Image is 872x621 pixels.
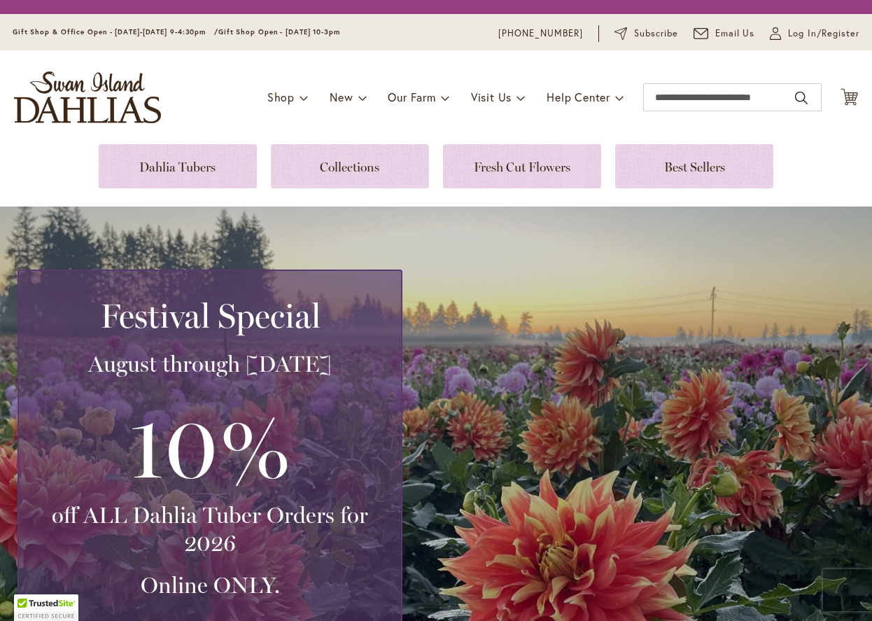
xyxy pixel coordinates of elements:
[14,594,78,621] div: TrustedSite Certified
[14,71,161,123] a: store logo
[267,90,295,104] span: Shop
[788,27,859,41] span: Log In/Register
[218,27,340,36] span: Gift Shop Open - [DATE] 10-3pm
[694,27,755,41] a: Email Us
[13,27,218,36] span: Gift Shop & Office Open - [DATE]-[DATE] 9-4:30pm /
[795,87,808,109] button: Search
[36,350,384,378] h3: August through [DATE]
[36,571,384,599] h3: Online ONLY.
[498,27,583,41] a: [PHONE_NUMBER]
[614,27,678,41] a: Subscribe
[471,90,512,104] span: Visit Us
[36,501,384,557] h3: off ALL Dahlia Tuber Orders for 2026
[715,27,755,41] span: Email Us
[36,392,384,501] h3: 10%
[770,27,859,41] a: Log In/Register
[634,27,678,41] span: Subscribe
[388,90,435,104] span: Our Farm
[330,90,353,104] span: New
[36,296,384,335] h2: Festival Special
[547,90,610,104] span: Help Center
